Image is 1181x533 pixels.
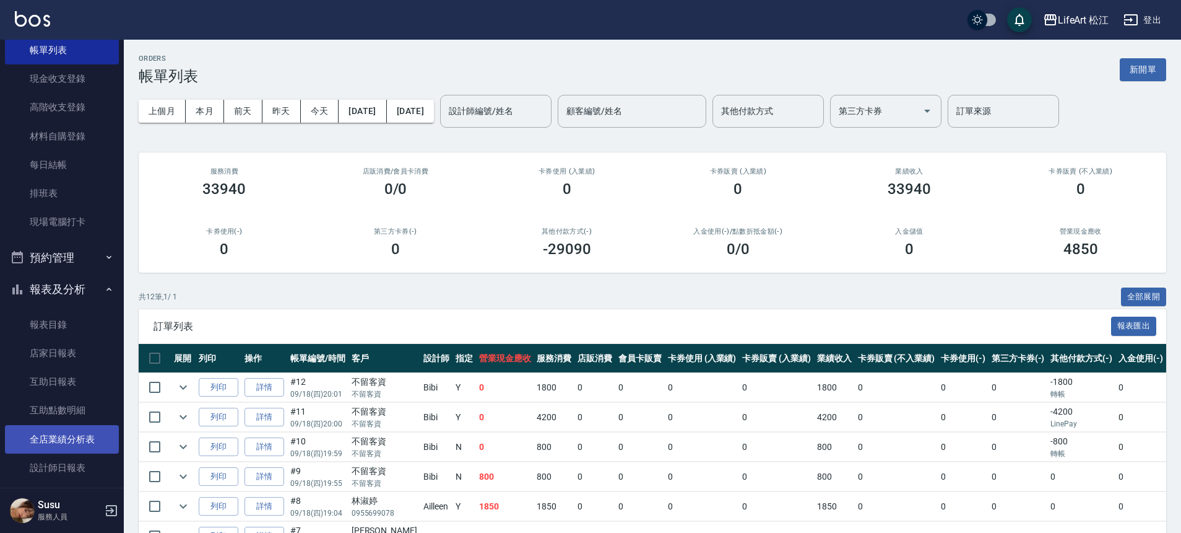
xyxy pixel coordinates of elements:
td: 0 [574,403,615,432]
button: 本月 [186,100,224,123]
a: 設計師日報表 [5,454,119,482]
td: 0 [988,462,1048,491]
img: Logo [15,11,50,27]
p: 轉帳 [1050,389,1112,400]
a: 每日結帳 [5,151,119,179]
td: 0 [1047,462,1115,491]
a: 報表目錄 [5,311,119,339]
td: -800 [1047,433,1115,462]
h3: 33940 [202,180,246,198]
button: 預約管理 [5,242,119,274]
th: 入金使用(-) [1115,344,1166,373]
h3: 0 /0 [727,240,750,258]
td: 1850 [814,492,855,521]
button: LifeArt 松江 [1038,7,1114,33]
button: 昨天 [262,100,301,123]
h2: 卡券使用(-) [154,227,295,236]
a: 全店業績分析表 [5,425,119,454]
td: 0 [1115,492,1166,521]
a: 材料自購登錄 [5,122,119,151]
button: 列印 [199,378,238,397]
td: N [452,433,476,462]
td: -4200 [1047,403,1115,432]
td: 0 [476,373,534,402]
td: 0 [855,373,938,402]
td: 0 [938,403,988,432]
h2: 店販消費 /會員卡消費 [325,167,467,175]
button: expand row [174,497,193,516]
td: 0 [476,403,534,432]
th: 操作 [241,344,287,373]
td: 0 [739,373,814,402]
th: 指定 [452,344,476,373]
td: Bibi [420,433,452,462]
td: 0 [615,403,665,432]
td: 0 [938,492,988,521]
td: 1850 [476,492,534,521]
button: 報表及分析 [5,273,119,306]
h2: 業績收入 [839,167,980,175]
h3: 0 [733,180,742,198]
td: 0 [938,433,988,462]
td: Y [452,373,476,402]
span: 訂單列表 [154,320,1111,333]
td: 0 [1115,403,1166,432]
td: 0 [739,433,814,462]
td: Ailleen [420,492,452,521]
td: 0 [988,403,1048,432]
button: 列印 [199,497,238,516]
td: Y [452,492,476,521]
a: 高階收支登錄 [5,93,119,121]
th: 營業現金應收 [476,344,534,373]
td: 0 [665,462,740,491]
th: 列印 [196,344,241,373]
td: Bibi [420,403,452,432]
td: 0 [855,403,938,432]
td: 0 [665,373,740,402]
td: 800 [534,433,574,462]
td: #11 [287,403,348,432]
div: 不留客資 [352,465,417,478]
th: 卡券販賣 (不入業績) [855,344,938,373]
td: 0 [938,373,988,402]
button: 全部展開 [1121,288,1167,307]
td: 0 [855,462,938,491]
td: 1800 [814,373,855,402]
th: 店販消費 [574,344,615,373]
div: 林淑婷 [352,495,417,508]
td: 1800 [534,373,574,402]
td: 0 [1115,373,1166,402]
td: 0 [574,433,615,462]
td: 0 [855,492,938,521]
td: 0 [615,433,665,462]
td: 800 [534,462,574,491]
div: 不留客資 [352,376,417,389]
h2: 卡券使用 (入業績) [496,167,638,175]
td: -1800 [1047,373,1115,402]
th: 服務消費 [534,344,574,373]
th: 卡券使用(-) [938,344,988,373]
td: 800 [814,433,855,462]
button: [DATE] [387,100,434,123]
a: 詳情 [244,408,284,427]
h3: 4850 [1063,240,1098,258]
a: 詳情 [244,438,284,457]
h2: 卡券販賣 (不入業績) [1010,167,1151,175]
p: LinePay [1050,418,1112,429]
a: 詳情 [244,467,284,487]
h2: 第三方卡券(-) [325,227,467,236]
td: 0 [476,433,534,462]
td: 0 [615,462,665,491]
h2: 入金使用(-) /點數折抵金額(-) [667,227,809,236]
p: 09/18 (四) 19:55 [290,478,345,489]
th: 會員卡販賣 [615,344,665,373]
button: Open [917,101,937,121]
button: 登出 [1118,9,1166,32]
td: 1850 [534,492,574,521]
a: 排班表 [5,179,119,208]
th: 卡券販賣 (入業績) [739,344,814,373]
th: 業績收入 [814,344,855,373]
th: 展開 [171,344,196,373]
button: expand row [174,378,193,397]
a: 帳單列表 [5,36,119,64]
